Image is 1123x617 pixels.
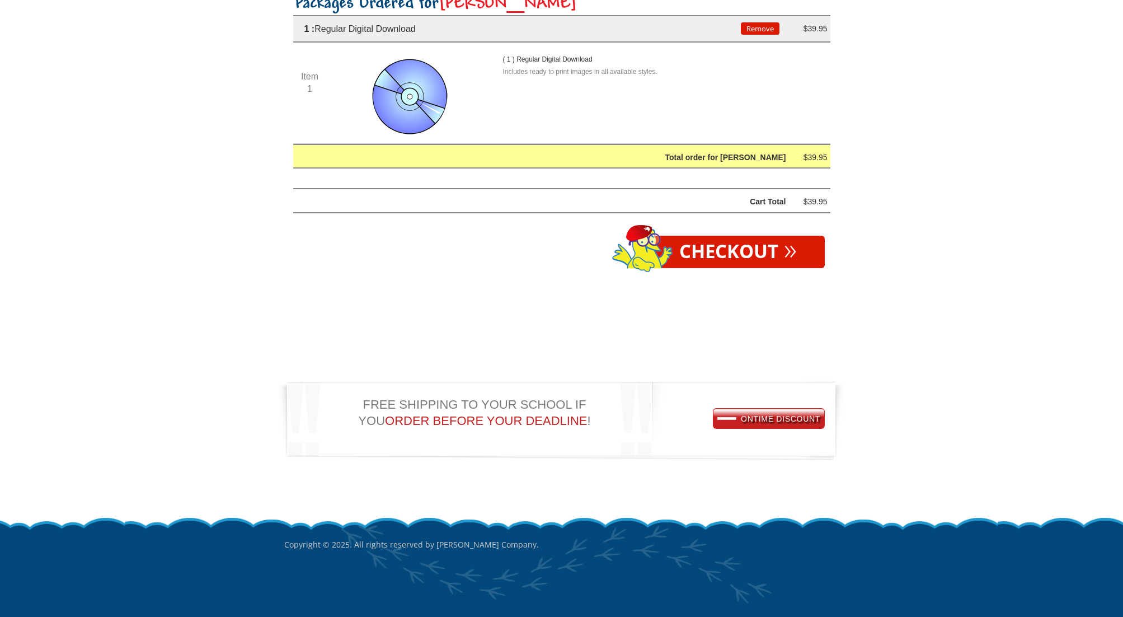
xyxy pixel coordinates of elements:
div: Remove [741,22,774,36]
div: $39.95 [794,22,828,36]
div: $39.95 [794,151,828,165]
p: Copyright © 2025. All rights reserved by [PERSON_NAME] Company. [284,516,839,573]
span: ORDER BEFORE YOUR DEADLINE [385,414,587,428]
span: ONTIME DISCOUNT [717,414,820,423]
span: » [784,242,797,255]
div: FREE SHIPPING TO YOUR SCHOOL IF YOU ! [276,389,617,431]
a: ONTIME DISCOUNT [713,409,824,428]
div: Regular Digital Download [293,22,741,36]
div: Total order for [PERSON_NAME] [322,151,786,165]
p: Includes ready to print images in all available styles. [503,66,811,78]
p: ( 1 ) Regular Digital Download [503,54,615,66]
a: Checkout» [651,236,825,268]
span: 1 : [304,24,315,34]
img: item image [369,54,453,138]
div: Cart Total [322,195,786,209]
div: $39.95 [794,195,828,209]
div: Item 1 [293,71,327,95]
button: Remove [741,22,779,35]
